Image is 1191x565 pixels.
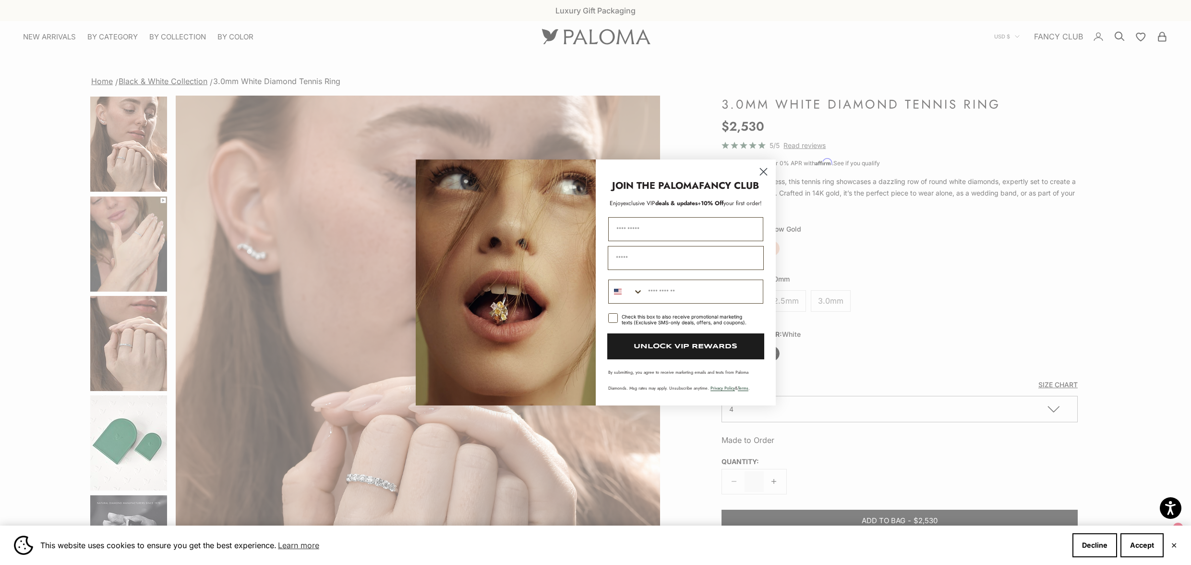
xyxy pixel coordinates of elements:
span: & . [710,385,750,391]
p: By submitting, you agree to receive marketing emails and texts from Paloma Diamonds. Msg rates ma... [608,369,763,391]
button: UNLOCK VIP REWARDS [607,333,764,359]
div: Check this box to also receive promotional marketing texts (Exclusive SMS-only deals, offers, and... [622,314,752,325]
span: 10% Off [701,199,723,208]
button: Close dialog [755,163,772,180]
span: + your first order! [698,199,762,208]
strong: JOIN THE PALOMA [612,179,699,193]
span: Enjoy [610,199,623,208]
img: Loading... [416,160,596,405]
span: exclusive VIP [623,199,655,208]
span: This website uses cookies to ensure you get the best experience. [40,538,1065,553]
span: deals & updates [623,199,698,208]
button: Accept [1120,533,1164,557]
a: Terms [738,385,748,391]
button: Close [1171,542,1177,548]
a: Privacy Policy [710,385,735,391]
img: Cookie banner [14,536,33,555]
button: Search Countries [609,280,643,303]
input: Email [608,246,764,270]
button: Decline [1072,533,1117,557]
img: United States [614,288,622,295]
strong: FANCY CLUB [699,179,759,193]
input: First Name [608,217,763,241]
input: Phone Number [643,280,763,303]
a: Learn more [277,538,321,553]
